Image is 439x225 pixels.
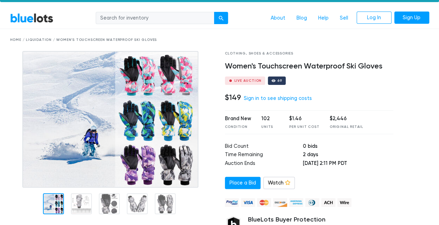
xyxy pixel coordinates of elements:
a: BlueLots [10,13,53,23]
a: Log In [357,12,392,24]
h5: BlueLots Buyer Protection [248,216,394,224]
input: Search for inventory [96,12,214,24]
div: Original Retail [330,124,363,130]
div: 69 [277,79,282,82]
div: Condition [225,124,251,130]
img: mastercard-42073d1d8d11d6635de4c079ffdb20a4f30a903dc55d1612383a1b395dd17f39.png [257,198,271,207]
img: discover-82be18ecfda2d062aad2762c1ca80e2d36a4073d45c9e0ffae68cd515fbd3d32.png [273,198,287,207]
td: Auction Ends [225,160,303,168]
img: american_express-ae2a9f97a040b4b41f6397f7637041a5861d5f99d0716c09922aba4e24c8547d.png [289,198,303,207]
a: Sign in to see shipping costs [244,95,312,101]
img: diners_club-c48f30131b33b1bb0e5d0e2dbd43a8bea4cb12cb2961413e2f4250e06c020426.png [305,198,319,207]
a: Watch [263,177,295,189]
img: visa-79caf175f036a155110d1892330093d4c38f53c55c9ec9e2c3a54a56571784bb.png [241,198,255,207]
div: $1.46 [289,115,319,123]
div: 102 [261,115,279,123]
td: Bid Count [225,143,303,151]
a: Help [313,12,334,25]
div: Clothing, Shoes & Accessories [225,51,394,56]
img: ach-b7992fed28a4f97f893c574229be66187b9afb3f1a8d16a4691d3d3140a8ab00.png [321,198,335,207]
a: Blog [291,12,313,25]
img: paypal_credit-80455e56f6e1299e8d57f40c0dcee7b8cd4ae79b9eccbfc37e2480457ba36de9.png [225,198,239,207]
img: wire-908396882fe19aaaffefbd8e17b12f2f29708bd78693273c0e28e3a24408487f.png [337,198,351,207]
div: Home / Liquidation / Women's Touchscreen Waterproof Ski Gloves [10,37,429,43]
h4: Women's Touchscreen Waterproof Ski Gloves [225,62,394,71]
div: Units [261,124,279,130]
img: b6e25cde-ec1c-4c6e-b4ef-baf939f7e045-1707978439.jpg [22,51,198,188]
h4: $149 [225,93,241,102]
a: Sell [334,12,354,25]
a: Sign Up [394,12,429,24]
div: Brand New [225,115,251,123]
td: Time Remaining [225,151,303,160]
a: Place a Bid [225,177,261,189]
div: $2,446 [330,115,363,123]
td: 2 days [302,151,393,160]
td: [DATE] 2:11 PM PDT [302,160,393,168]
div: Live Auction [234,79,262,82]
a: About [265,12,291,25]
div: Per Unit Cost [289,124,319,130]
td: 0 bids [302,143,393,151]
